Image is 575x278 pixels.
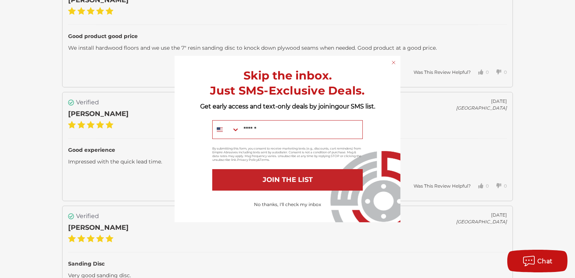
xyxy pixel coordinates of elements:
img: United States [217,127,223,133]
span: our SMS list. [339,103,375,110]
button: Close dialog [390,59,397,66]
span: Chat [537,258,553,265]
button: No thanks, I'll check my inbox [250,198,325,211]
button: JOIN THE LIST [212,169,363,191]
p: By submitting this form, you consent to receive marketing texts (e.g., discounts, cart reminders)... [212,147,363,162]
a: Privacy Policy [237,158,258,162]
span: Skip the inbox. [243,69,332,82]
span: Just SMS-Exclusive Deals. [210,84,365,98]
span: Get early access and text-only deals by joining [200,103,339,110]
a: Terms. [260,158,270,162]
button: Search Countries [213,121,240,139]
button: Chat [507,250,567,272]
